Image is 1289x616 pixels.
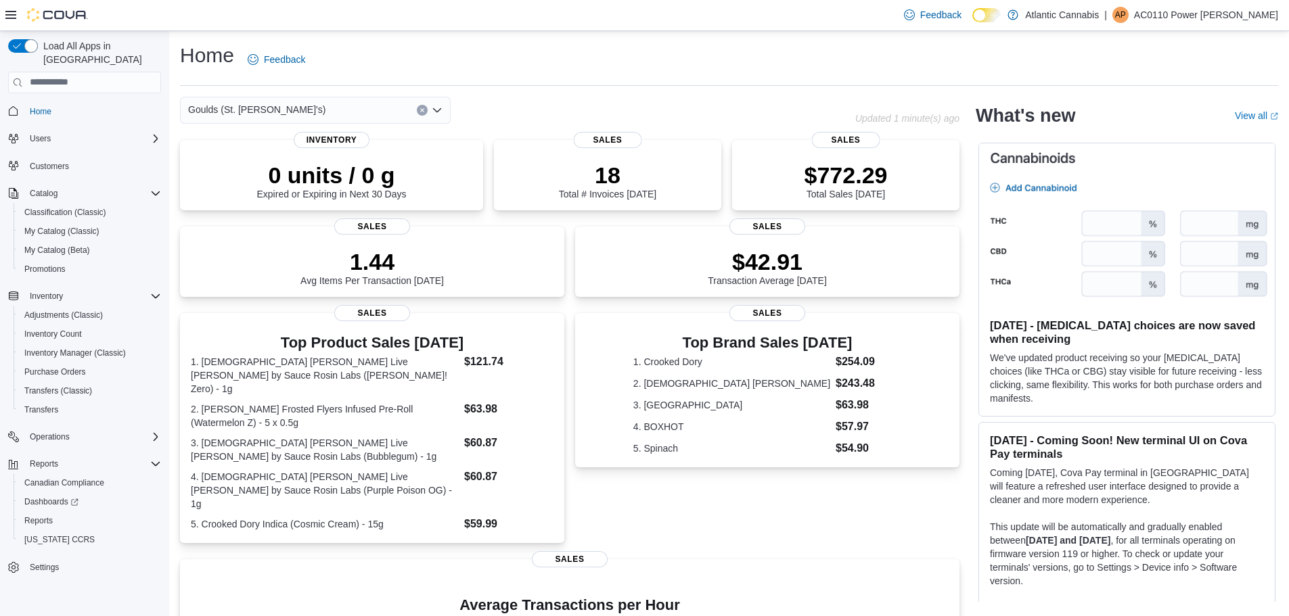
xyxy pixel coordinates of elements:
[24,496,78,507] span: Dashboards
[14,306,166,325] button: Adjustments (Classic)
[3,156,166,176] button: Customers
[24,559,64,575] a: Settings
[805,162,888,199] div: Total Sales [DATE]
[14,241,166,260] button: My Catalog (Beta)
[14,325,166,343] button: Inventory Count
[19,223,105,239] a: My Catalog (Classic)
[334,305,410,321] span: Sales
[1112,7,1129,23] div: AC0110 Power Mike
[836,397,901,413] dd: $63.98
[19,513,161,529] span: Reports
[729,218,805,235] span: Sales
[19,326,161,342] span: Inventory Count
[300,248,444,286] div: Avg Items Per Transaction [DATE]
[708,248,827,286] div: Transaction Average [DATE]
[899,1,967,28] a: Feedback
[464,435,553,451] dd: $60.87
[1270,112,1278,120] svg: External link
[24,456,64,472] button: Reports
[19,513,58,529] a: Reports
[24,245,90,256] span: My Catalog (Beta)
[188,101,325,118] span: Goulds (St. [PERSON_NAME]'s)
[300,248,444,275] p: 1.44
[3,557,166,577] button: Settings
[19,307,108,323] a: Adjustments (Classic)
[14,222,166,241] button: My Catalog (Classic)
[24,103,57,120] a: Home
[3,287,166,306] button: Inventory
[19,204,112,220] a: Classification (Classic)
[30,458,58,469] span: Reports
[19,261,161,277] span: Promotions
[836,354,901,370] dd: $254.09
[24,185,161,202] span: Catalog
[729,305,805,321] span: Sales
[38,39,161,66] span: Load All Apps in [GEOGRAPHIC_DATA]
[3,184,166,203] button: Catalog
[30,562,59,573] span: Settings
[464,401,553,417] dd: $63.98
[24,515,53,526] span: Reports
[990,318,1264,346] h3: [DATE] - [MEDICAL_DATA] choices are now saved when receiving
[855,113,959,124] p: Updated 1 minute(s) ago
[24,456,161,472] span: Reports
[19,383,97,399] a: Transfers (Classic)
[24,348,126,358] span: Inventory Manager (Classic)
[1235,110,1278,121] a: View allExternal link
[19,326,87,342] a: Inventory Count
[972,22,973,23] span: Dark Mode
[30,431,70,442] span: Operations
[990,351,1264,405] p: We've updated product receiving so your [MEDICAL_DATA] choices (like THCa or CBG) stay visible fo...
[920,8,962,22] span: Feedback
[14,362,166,381] button: Purchase Orders
[432,105,443,116] button: Open list of options
[1025,7,1099,23] p: Atlantic Cannabis
[24,226,99,237] span: My Catalog (Classic)
[559,162,656,189] p: 18
[464,516,553,532] dd: $59.99
[14,530,166,549] button: [US_STATE] CCRS
[30,133,51,144] span: Users
[708,248,827,275] p: $42.91
[191,517,459,531] dt: 5. Crooked Dory Indica (Cosmic Cream) - 15g
[30,106,51,117] span: Home
[191,436,459,463] dt: 3. [DEMOGRAPHIC_DATA] [PERSON_NAME] Live [PERSON_NAME] by Sauce Rosin Labs (Bubblegum) - 1g
[24,477,104,488] span: Canadian Compliance
[24,559,161,575] span: Settings
[294,132,369,148] span: Inventory
[19,204,161,220] span: Classification (Classic)
[24,158,161,174] span: Customers
[990,466,1264,506] p: Coming [DATE], Cova Pay terminal in [GEOGRAPHIC_DATA] will feature a refreshed user interface des...
[14,492,166,511] a: Dashboards
[24,131,161,147] span: Users
[836,419,901,435] dd: $57.97
[633,398,830,412] dt: 3. [GEOGRAPHIC_DATA]
[1134,7,1278,23] p: AC0110 Power [PERSON_NAME]
[24,185,63,202] button: Catalog
[19,307,161,323] span: Adjustments (Classic)
[24,158,74,174] a: Customers
[24,103,161,120] span: Home
[1026,535,1110,546] strong: [DATE] and [DATE]
[242,46,311,73] a: Feedback
[19,242,95,258] a: My Catalog (Beta)
[19,242,161,258] span: My Catalog (Beta)
[633,420,830,433] dt: 4. BOXHOT
[191,402,459,429] dt: 2. [PERSON_NAME] Frosted Flyers Infused Pre-Roll (Watermelon Z) - 5 x 0.5g
[24,385,92,396] span: Transfers (Classic)
[19,345,131,361] a: Inventory Manager (Classic)
[14,260,166,279] button: Promotions
[19,223,161,239] span: My Catalog (Classic)
[633,355,830,369] dt: 1. Crooked Dory
[19,531,161,548] span: Washington CCRS
[19,383,161,399] span: Transfers (Classic)
[191,355,459,396] dt: 1. [DEMOGRAPHIC_DATA] [PERSON_NAME] Live [PERSON_NAME] by Sauce Rosin Labs ([PERSON_NAME]! Zero) ...
[24,329,82,339] span: Inventory Count
[191,470,459,511] dt: 4. [DEMOGRAPHIC_DATA] [PERSON_NAME] Live [PERSON_NAME] by Sauce Rosin Labs (Purple Poison OG) - 1g
[805,162,888,189] p: $772.29
[30,188,58,199] span: Catalog
[24,207,106,218] span: Classification (Classic)
[976,105,1075,126] h2: What's new
[3,129,166,148] button: Users
[633,377,830,390] dt: 2. [DEMOGRAPHIC_DATA] [PERSON_NAME]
